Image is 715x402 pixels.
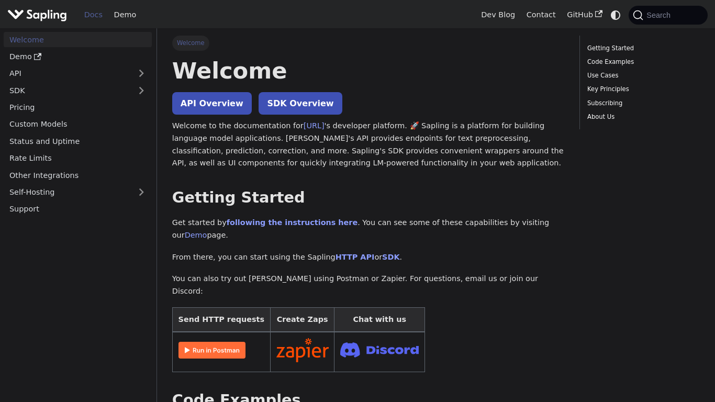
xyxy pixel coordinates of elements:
p: Get started by . You can see some of these capabilities by visiting our page. [172,217,564,242]
h2: Getting Started [172,188,564,207]
img: Connect in Zapier [276,338,329,362]
a: HTTP API [336,253,375,261]
th: Chat with us [334,307,425,332]
a: Demo [185,231,207,239]
a: Demo [108,7,142,23]
h1: Welcome [172,57,564,85]
a: Contact [521,7,562,23]
img: Join Discord [340,339,419,361]
p: From there, you can start using the Sapling or . [172,251,564,264]
a: Getting Started [587,43,696,53]
a: GitHub [561,7,608,23]
a: Sapling.aiSapling.ai [7,7,71,23]
button: Switch between dark and light mode (currently system mode) [608,7,623,23]
a: Status and Uptime [4,133,152,149]
span: Search [643,11,677,19]
nav: Breadcrumbs [172,36,564,50]
p: You can also try out [PERSON_NAME] using Postman or Zapier. For questions, email us or join our D... [172,273,564,298]
a: Use Cases [587,71,696,81]
a: Rate Limits [4,151,152,166]
a: SDK Overview [259,92,342,115]
a: API Overview [172,92,252,115]
button: Expand sidebar category 'API' [131,66,152,81]
a: Code Examples [587,57,696,67]
a: Demo [4,49,152,64]
a: Self-Hosting [4,185,152,200]
button: Search (Command+K) [629,6,707,25]
th: Send HTTP requests [172,307,270,332]
th: Create Zaps [270,307,334,332]
a: API [4,66,131,81]
a: Dev Blog [475,7,520,23]
a: [URL] [304,121,325,130]
a: Custom Models [4,117,152,132]
img: Run in Postman [178,342,245,359]
img: Sapling.ai [7,7,67,23]
a: Welcome [4,32,152,47]
a: SDK [382,253,399,261]
a: SDK [4,83,131,98]
button: Expand sidebar category 'SDK' [131,83,152,98]
span: Welcome [172,36,209,50]
a: Support [4,202,152,217]
a: Subscribing [587,98,696,108]
p: Welcome to the documentation for 's developer platform. 🚀 Sapling is a platform for building lang... [172,120,564,170]
a: following the instructions here [227,218,357,227]
a: Docs [79,7,108,23]
a: Other Integrations [4,167,152,183]
a: About Us [587,112,696,122]
a: Key Principles [587,84,696,94]
a: Pricing [4,100,152,115]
